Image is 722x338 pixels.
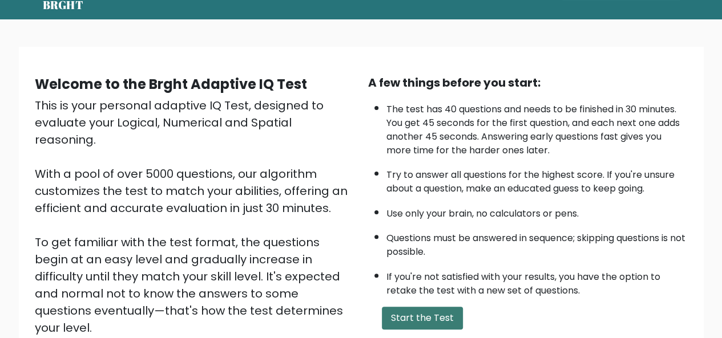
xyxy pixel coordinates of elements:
[382,307,463,329] button: Start the Test
[386,97,688,157] li: The test has 40 questions and needs to be finished in 30 minutes. You get 45 seconds for the firs...
[386,162,688,196] li: Try to answer all questions for the highest score. If you're unsure about a question, make an edu...
[386,226,688,259] li: Questions must be answered in sequence; skipping questions is not possible.
[386,201,688,221] li: Use only your brain, no calculators or pens.
[386,264,688,298] li: If you're not satisfied with your results, you have the option to retake the test with a new set ...
[368,74,688,91] div: A few things before you start:
[35,75,307,93] b: Welcome to the Brght Adaptive IQ Test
